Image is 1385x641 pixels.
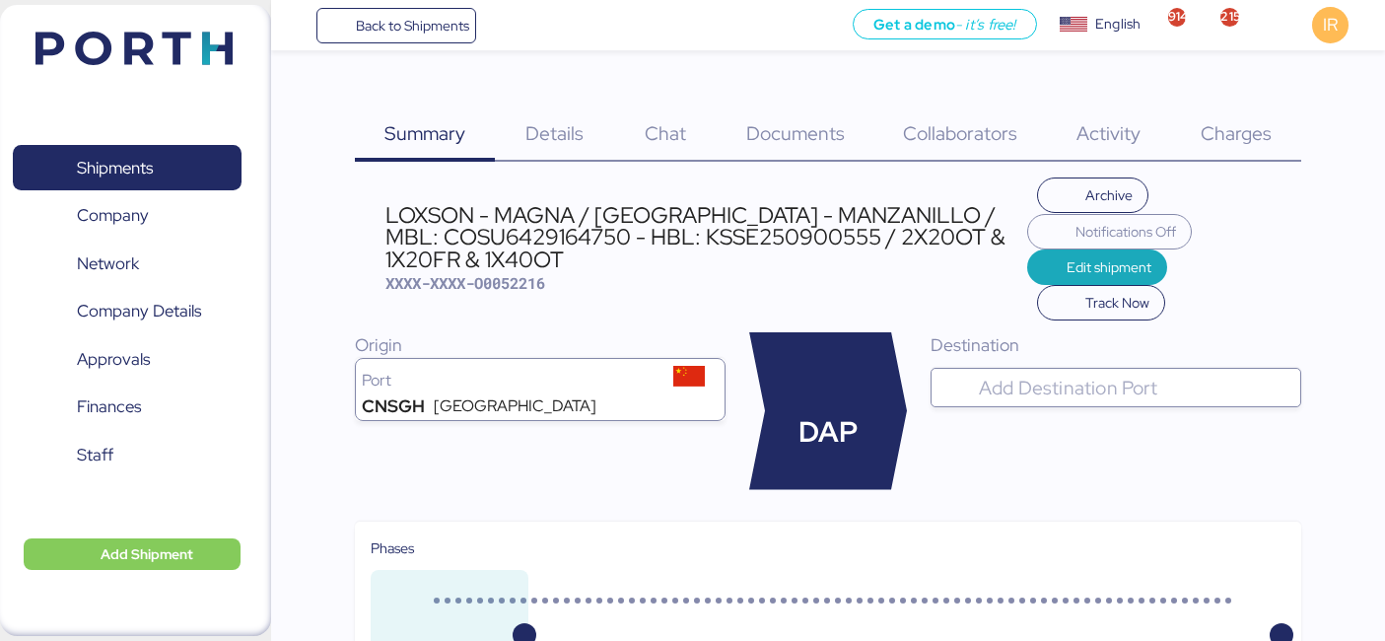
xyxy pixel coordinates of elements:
[746,120,845,146] span: Documents
[77,441,113,469] span: Staff
[283,9,316,42] button: Menu
[1037,285,1166,320] button: Track Now
[525,120,584,146] span: Details
[13,385,242,430] a: Finances
[645,120,686,146] span: Chat
[975,376,1292,399] input: Add Destination Port
[77,297,201,325] span: Company Details
[13,241,242,286] a: Network
[1085,183,1133,207] span: Archive
[356,14,469,37] span: Back to Shipments
[101,542,193,566] span: Add Shipment
[77,154,153,182] span: Shipments
[362,373,659,389] div: Port
[1076,120,1141,146] span: Activity
[77,201,149,230] span: Company
[13,432,242,477] a: Staff
[1075,220,1176,244] span: Notifications Off
[434,398,596,414] div: [GEOGRAPHIC_DATA]
[13,145,242,190] a: Shipments
[1201,120,1272,146] span: Charges
[1037,178,1149,213] button: Archive
[1085,291,1149,315] span: Track Now
[13,193,242,239] a: Company
[1095,14,1141,35] div: English
[13,289,242,334] a: Company Details
[1027,214,1193,249] button: Notifications Off
[24,538,241,570] button: Add Shipment
[362,398,425,414] div: CNSGH
[316,8,477,43] a: Back to Shipments
[371,537,1286,559] div: Phases
[13,336,242,382] a: Approvals
[385,273,545,293] span: XXXX-XXXX-O0052216
[1067,255,1151,279] span: Edit shipment
[1323,12,1338,37] span: IR
[77,249,139,278] span: Network
[355,332,726,358] div: Origin
[384,120,465,146] span: Summary
[77,345,150,374] span: Approvals
[798,411,858,454] span: DAP
[931,332,1301,358] div: Destination
[1027,249,1168,285] button: Edit shipment
[77,392,141,421] span: Finances
[903,120,1017,146] span: Collaborators
[385,204,1026,270] div: LOXSON - MAGNA / [GEOGRAPHIC_DATA] - MANZANILLO / MBL: COSU6429164750 - HBL: KSSE250900555 / 2X20...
